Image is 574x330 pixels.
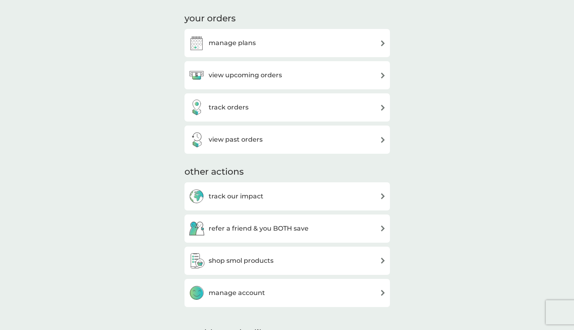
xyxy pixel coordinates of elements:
[380,105,386,111] img: arrow right
[209,70,282,80] h3: view upcoming orders
[380,40,386,46] img: arrow right
[209,288,265,298] h3: manage account
[380,225,386,231] img: arrow right
[209,102,249,113] h3: track orders
[184,166,244,178] h3: other actions
[380,137,386,143] img: arrow right
[209,134,263,145] h3: view past orders
[209,256,274,266] h3: shop smol products
[209,191,263,202] h3: track our impact
[380,258,386,264] img: arrow right
[209,223,309,234] h3: refer a friend & you BOTH save
[380,290,386,296] img: arrow right
[209,38,256,48] h3: manage plans
[380,193,386,199] img: arrow right
[380,72,386,78] img: arrow right
[184,12,236,25] h3: your orders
